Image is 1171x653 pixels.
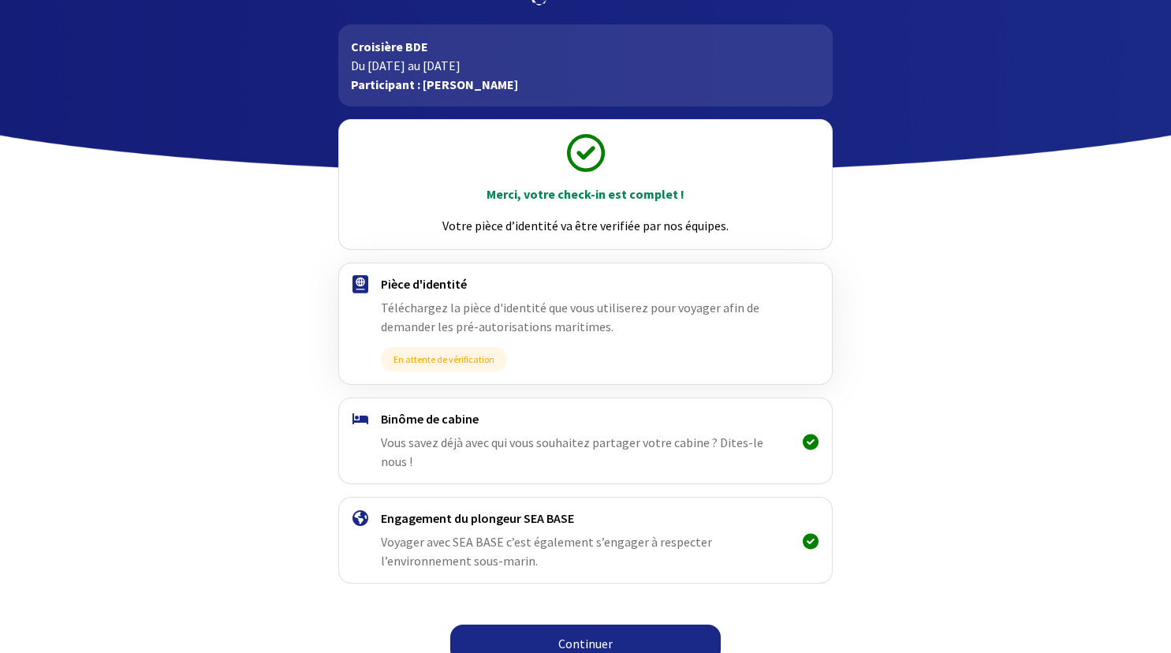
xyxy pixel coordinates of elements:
img: engagement.svg [352,510,368,526]
span: En attente de vérification [381,347,507,371]
span: Vous savez déjà avec qui vous souhaitez partager votre cabine ? Dites-le nous ! [381,435,763,469]
h4: Binôme de cabine [381,411,790,427]
span: Voyager avec SEA BASE c’est également s’engager à respecter l’environnement sous-marin. [381,534,712,569]
span: Téléchargez la pièce d'identité que vous utiliserez pour voyager afin de demander les pré-autoris... [381,300,759,334]
p: Merci, votre check-in est complet ! [353,185,818,203]
img: binome.svg [352,413,368,424]
p: Participant : [PERSON_NAME] [351,75,820,94]
p: Croisière BDE [351,37,820,56]
img: passport.svg [352,275,368,293]
p: Du [DATE] au [DATE] [351,56,820,75]
h4: Engagement du plongeur SEA BASE [381,510,790,526]
h4: Pièce d'identité [381,276,790,292]
p: Votre pièce d’identité va être verifiée par nos équipes. [353,216,818,235]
